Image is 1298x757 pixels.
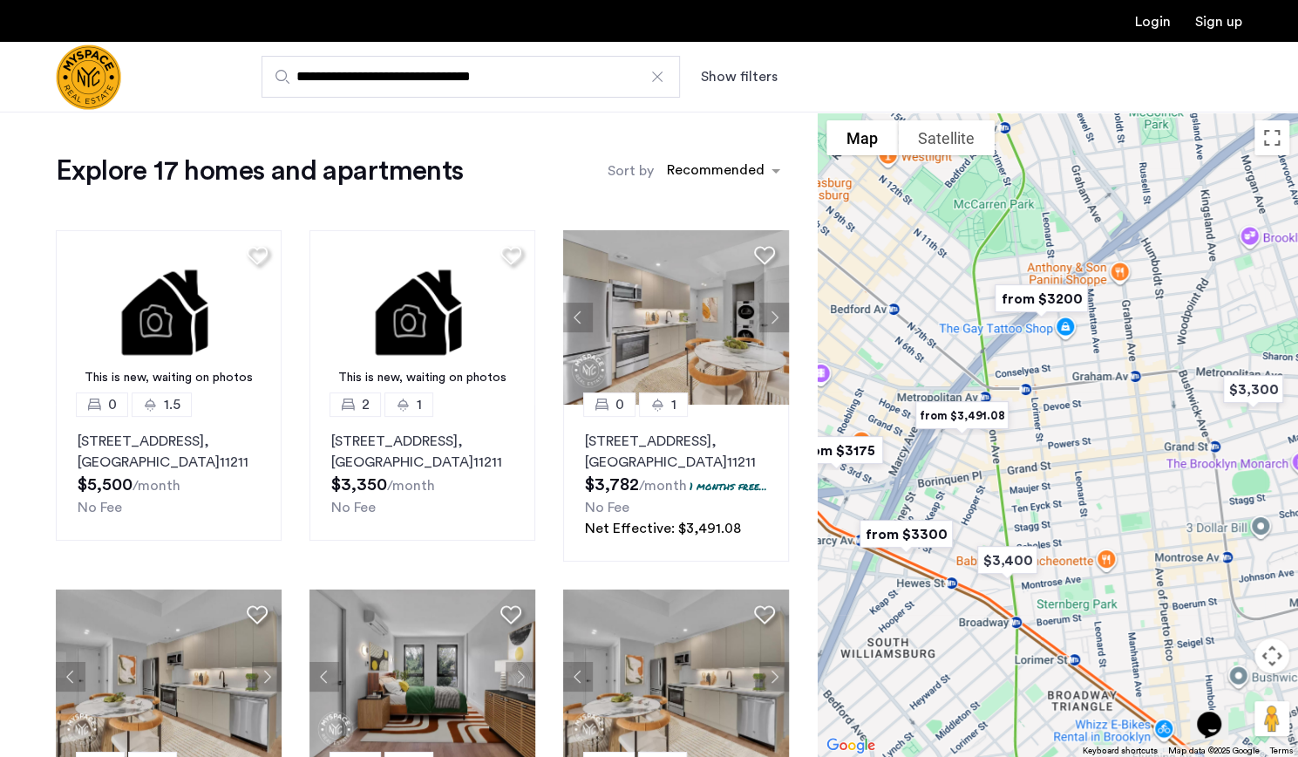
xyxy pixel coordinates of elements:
[506,662,535,692] button: Next apartment
[898,120,995,155] button: Show satellite imagery
[563,405,789,562] a: 01[STREET_ADDRESS], [GEOGRAPHIC_DATA]112111 months free...No FeeNet Effective: $3,491.08
[56,230,282,405] a: This is new, waiting on photos
[563,230,789,405] img: 1995_638575268748822459.jpeg
[1195,15,1242,29] a: Registration
[639,479,687,493] sub: /month
[164,394,180,415] span: 1.5
[252,662,282,692] button: Next apartment
[563,662,593,692] button: Previous apartment
[759,303,789,332] button: Next apartment
[78,431,260,473] p: [STREET_ADDRESS] 11211
[65,369,273,387] div: This is new, waiting on photos
[309,662,339,692] button: Previous apartment
[1209,363,1297,416] div: $3,300
[1190,687,1246,740] iframe: chat widget
[776,424,897,477] div: from $3175
[759,662,789,692] button: Next apartment
[362,394,370,415] span: 2
[56,230,282,405] img: 1.gif
[331,431,513,473] p: [STREET_ADDRESS] 11211
[78,476,133,494] span: $5,500
[585,501,629,515] span: No Fee
[901,389,1023,442] div: from $3,491.08
[262,56,680,98] input: Apartment Search
[826,120,898,155] button: Show street map
[658,155,789,187] ng-select: sort-apartment
[331,476,387,494] span: $3,350
[701,66,778,87] button: Show or hide filters
[309,230,535,405] a: This is new, waiting on photos
[56,662,85,692] button: Previous apartment
[309,405,535,541] a: 21[STREET_ADDRESS], [GEOGRAPHIC_DATA]11211No Fee
[822,734,880,757] img: Google
[671,394,676,415] span: 1
[56,153,463,188] h1: Explore 17 homes and apartments
[1083,745,1158,757] button: Keyboard shortcuts
[608,160,654,181] label: Sort by
[56,44,121,110] a: Cazamio Logo
[585,522,741,535] span: Net Effective: $3,491.08
[585,476,639,494] span: $3,782
[133,479,180,493] sub: /month
[417,394,422,415] span: 1
[846,508,967,561] div: from $3300
[56,44,121,110] img: logo
[690,479,767,494] p: 1 months free...
[1254,638,1289,673] button: Map camera controls
[1135,15,1171,29] a: Login
[664,160,765,185] div: Recommended
[563,303,593,332] button: Previous apartment
[1254,120,1289,155] button: Toggle fullscreen view
[822,734,880,757] a: Open this area in Google Maps (opens a new window)
[585,431,767,473] p: [STREET_ADDRESS] 11211
[963,534,1051,587] div: $3,400
[309,230,535,405] img: 1.gif
[1168,747,1260,755] span: Map data ©2025 Google
[1254,701,1289,736] button: Drag Pegman onto the map to open Street View
[615,394,624,415] span: 0
[318,369,527,387] div: This is new, waiting on photos
[108,394,117,415] span: 0
[1270,745,1293,757] a: Terms (opens in new tab)
[331,501,376,515] span: No Fee
[387,479,435,493] sub: /month
[78,501,122,515] span: No Fee
[981,272,1102,325] div: from $3200
[56,405,282,541] a: 01.5[STREET_ADDRESS], [GEOGRAPHIC_DATA]11211No Fee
